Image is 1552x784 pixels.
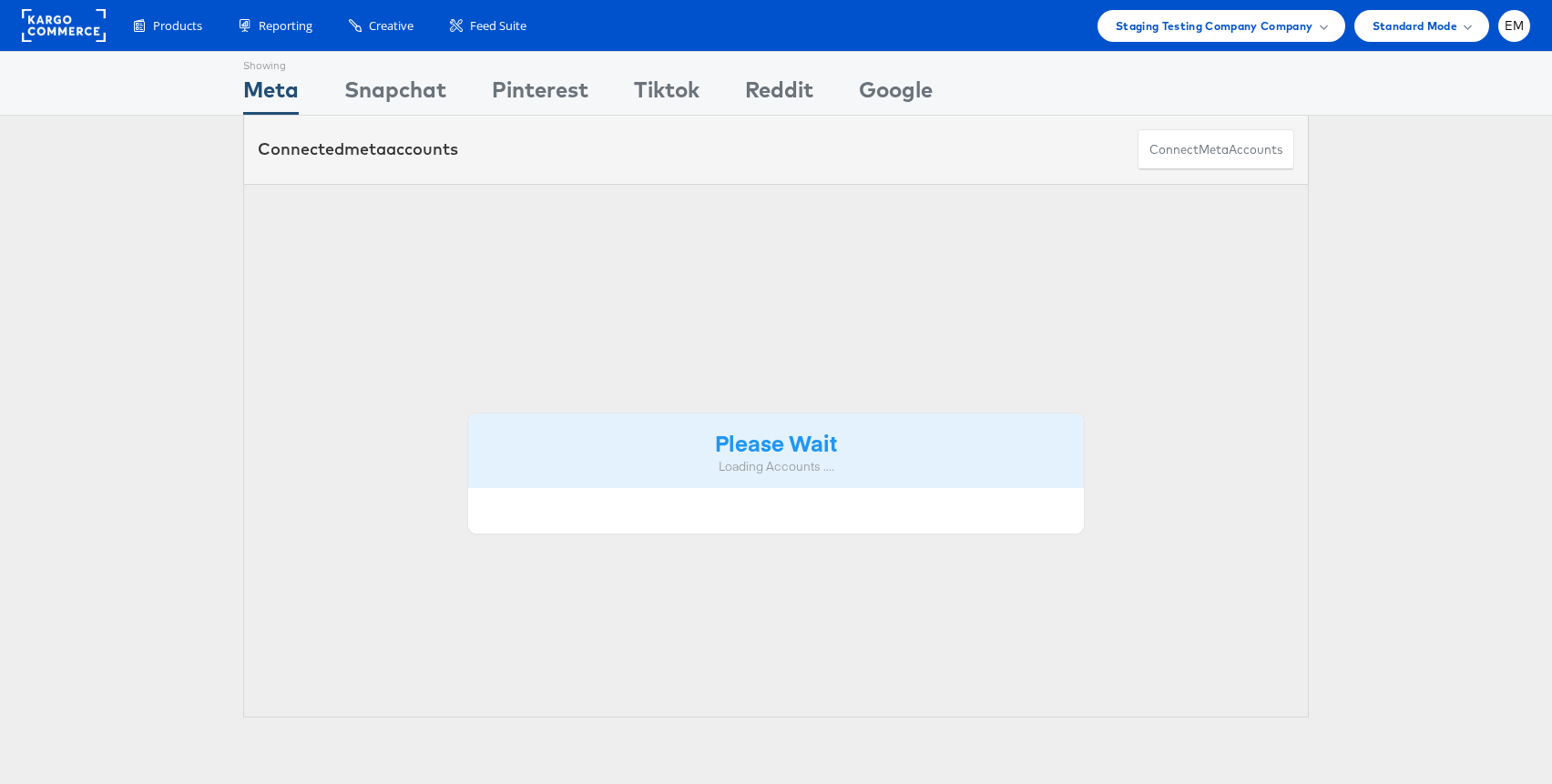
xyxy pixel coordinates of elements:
[470,17,526,35] span: Feed Suite
[1373,16,1457,36] span: Standard Mode
[859,74,933,115] div: Google
[634,74,699,115] div: Tiktok
[1116,16,1313,36] span: Staging Testing Company Company
[369,17,414,35] span: Creative
[745,74,813,115] div: Reddit
[243,74,299,115] div: Meta
[492,74,588,115] div: Pinterest
[258,137,458,161] div: Connected accounts
[482,458,1070,475] div: Loading Accounts ....
[715,427,837,457] strong: Please Wait
[1138,129,1294,170] button: ConnectmetaAccounts
[153,17,202,35] span: Products
[243,52,299,74] div: Showing
[1505,20,1525,32] span: EM
[344,74,446,115] div: Snapchat
[344,138,386,159] span: meta
[259,17,312,35] span: Reporting
[1199,141,1229,158] span: meta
